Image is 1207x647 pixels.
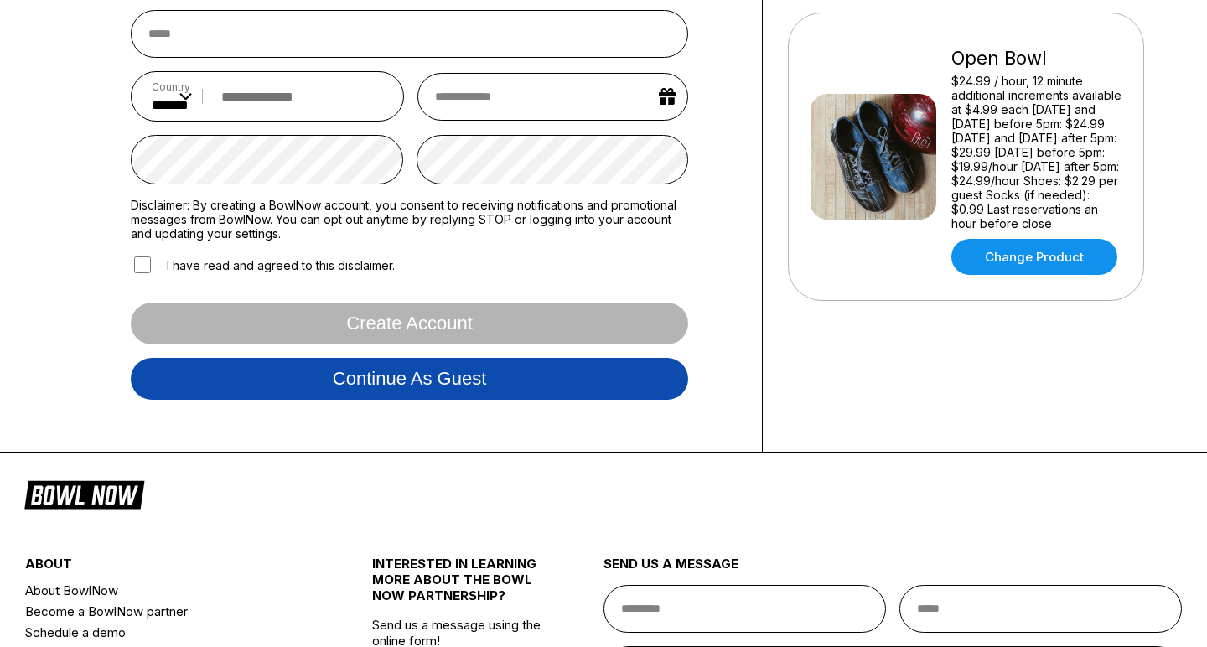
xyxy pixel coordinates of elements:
a: Change Product [951,239,1117,275]
div: send us a message [603,556,1182,585]
label: Country [152,80,192,93]
div: Open Bowl [951,47,1122,70]
a: Become a BowlNow partner [25,601,314,622]
div: INTERESTED IN LEARNING MORE ABOUT THE BOWL NOW PARTNERSHIP? [372,556,546,617]
img: Open Bowl [811,94,936,220]
input: I have read and agreed to this disclaimer. [134,256,151,273]
div: about [25,556,314,580]
div: $24.99 / hour, 12 minute additional increments available at $4.99 each [DATE] and [DATE] before 5... [951,74,1122,230]
a: About BowlNow [25,580,314,601]
label: I have read and agreed to this disclaimer. [131,254,395,276]
label: Disclaimer: By creating a BowlNow account, you consent to receiving notifications and promotional... [131,198,688,241]
button: Continue as guest [131,358,688,400]
a: Schedule a demo [25,622,314,643]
